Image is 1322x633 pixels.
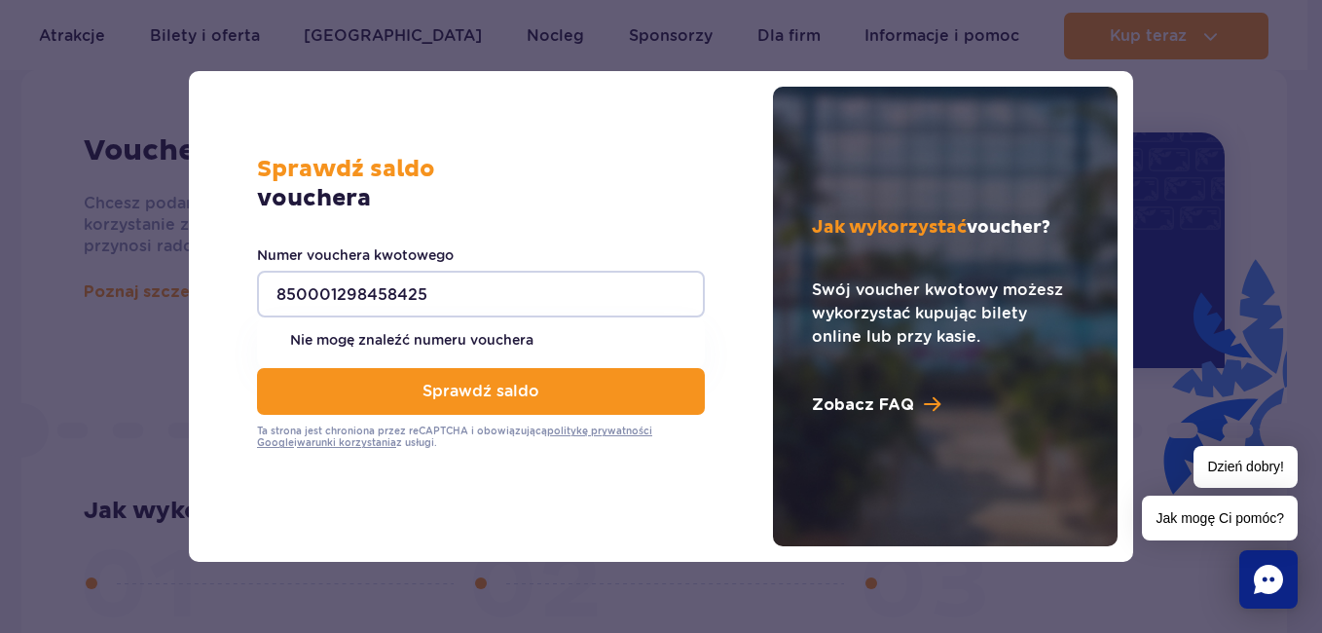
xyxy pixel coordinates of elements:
[812,393,1079,417] a: Zobacz FAQ
[1193,446,1298,488] span: Dzień dobry!
[1239,550,1298,609] div: Chat
[812,279,1079,349] p: Swój voucher kwotowy możesz wykorzystać kupując bilety online lub przy kasie.
[257,244,705,266] label: Numer vouchera kwotowego
[812,216,1079,240] p: voucher?
[257,155,705,213] p: vouchera
[257,271,705,317] input: Numer vouchera
[257,368,705,415] button: Sprawdź saldo
[257,425,652,448] a: politykę prywatności Google
[422,383,539,400] span: Sprawdź saldo
[1142,496,1298,540] span: Jak mogę Ci pomóc?
[812,216,967,239] span: Jak wykorzystać
[257,155,705,184] span: Sprawdź saldo
[812,393,914,417] p: Zobacz FAQ
[297,436,396,448] a: warunki korzystania
[257,317,705,368] div: Nie mogę znaleźć numeru vouchera
[257,425,705,448] div: Ta strona jest chroniona przez reCAPTCHA i obowiązującą i z usługi.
